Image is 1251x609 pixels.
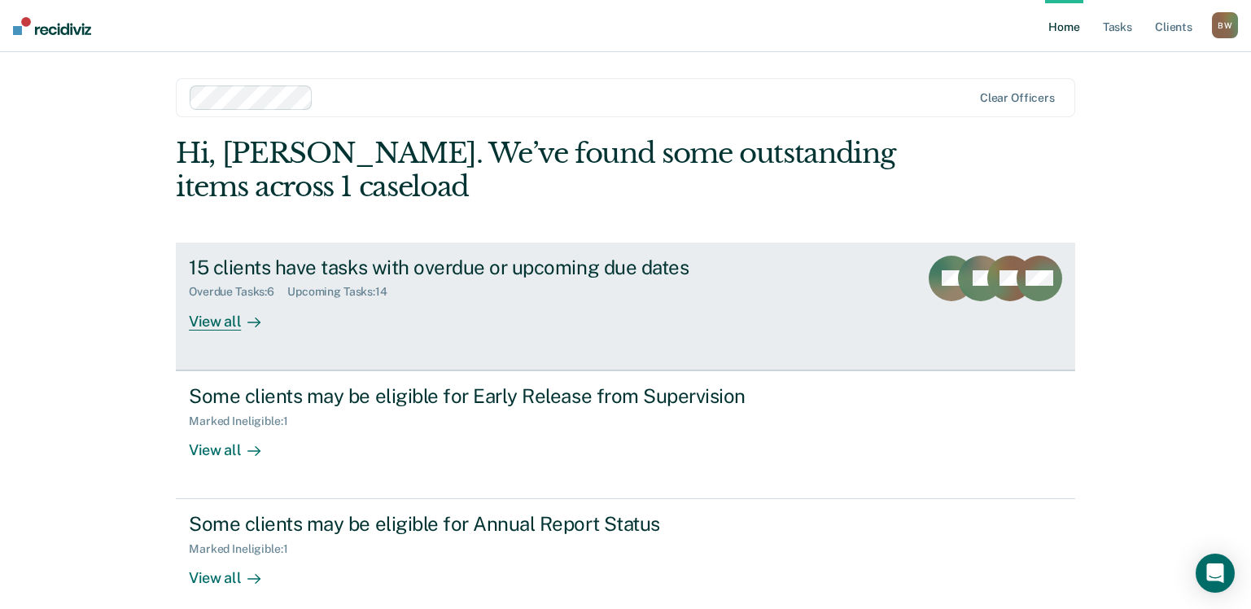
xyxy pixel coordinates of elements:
div: B W [1212,12,1238,38]
div: View all [189,427,280,459]
div: 15 clients have tasks with overdue or upcoming due dates [189,256,760,279]
div: Hi, [PERSON_NAME]. We’ve found some outstanding items across 1 caseload [176,137,895,204]
div: Marked Ineligible : 1 [189,542,300,556]
div: View all [189,299,280,331]
a: Some clients may be eligible for Early Release from SupervisionMarked Ineligible:1View all [176,370,1075,499]
div: Marked Ineligible : 1 [189,414,300,428]
img: Recidiviz [13,17,91,35]
a: 15 clients have tasks with overdue or upcoming due datesOverdue Tasks:6Upcoming Tasks:14View all [176,243,1075,370]
div: Overdue Tasks : 6 [189,285,287,299]
div: Clear officers [980,91,1055,105]
button: BW [1212,12,1238,38]
div: Open Intercom Messenger [1196,554,1235,593]
div: View all [189,556,280,588]
div: Some clients may be eligible for Annual Report Status [189,512,760,536]
div: Some clients may be eligible for Early Release from Supervision [189,384,760,408]
div: Upcoming Tasks : 14 [287,285,400,299]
